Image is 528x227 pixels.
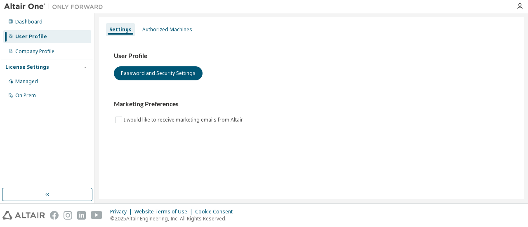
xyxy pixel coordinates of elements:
[142,26,192,33] div: Authorized Machines
[114,100,509,108] h3: Marketing Preferences
[124,115,245,125] label: I would like to receive marketing emails from Altair
[134,208,195,215] div: Website Terms of Use
[91,211,103,220] img: youtube.svg
[50,211,59,220] img: facebook.svg
[110,208,134,215] div: Privacy
[195,208,238,215] div: Cookie Consent
[15,33,47,40] div: User Profile
[114,66,203,80] button: Password and Security Settings
[109,26,132,33] div: Settings
[5,64,49,70] div: License Settings
[64,211,72,220] img: instagram.svg
[15,78,38,85] div: Managed
[2,211,45,220] img: altair_logo.svg
[15,19,42,25] div: Dashboard
[114,52,509,60] h3: User Profile
[110,215,238,222] p: © 2025 Altair Engineering, Inc. All Rights Reserved.
[4,2,107,11] img: Altair One
[15,92,36,99] div: On Prem
[77,211,86,220] img: linkedin.svg
[15,48,54,55] div: Company Profile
